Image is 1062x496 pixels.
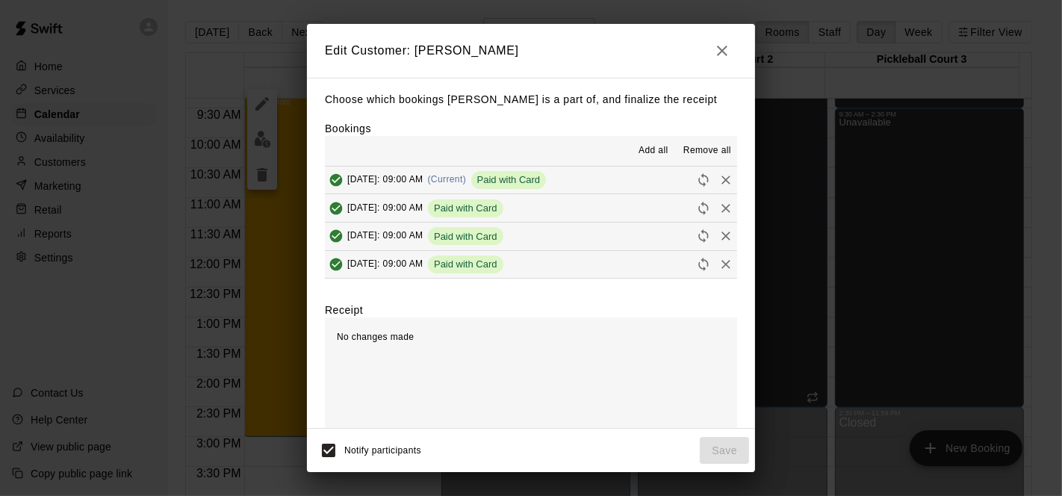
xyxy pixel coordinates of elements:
[715,230,737,241] span: Remove
[428,258,503,270] span: Paid with Card
[325,169,347,191] button: Added & Paid
[715,173,737,185] span: Remove
[715,258,737,269] span: Remove
[325,225,347,247] button: Added & Paid
[325,303,363,317] label: Receipt
[428,202,503,214] span: Paid with Card
[325,194,737,222] button: Added & Paid[DATE]: 09:00 AMPaid with CardRescheduleRemove
[325,251,737,279] button: Added & Paid[DATE]: 09:00 AMPaid with CardRescheduleRemove
[325,197,347,220] button: Added & Paid
[692,258,715,269] span: Reschedule
[347,174,423,185] span: [DATE]: 09:00 AM
[325,223,737,250] button: Added & Paid[DATE]: 09:00 AMPaid with CardRescheduleRemove
[692,202,715,213] span: Reschedule
[337,332,414,342] span: No changes made
[347,202,423,213] span: [DATE]: 09:00 AM
[347,231,423,241] span: [DATE]: 09:00 AM
[325,90,737,109] p: Choose which bookings [PERSON_NAME] is a part of, and finalize the receipt
[692,230,715,241] span: Reschedule
[471,174,547,185] span: Paid with Card
[344,445,421,456] span: Notify participants
[677,139,737,163] button: Remove all
[428,231,503,242] span: Paid with Card
[692,173,715,185] span: Reschedule
[683,143,731,158] span: Remove all
[630,139,677,163] button: Add all
[325,167,737,194] button: Added & Paid[DATE]: 09:00 AM(Current)Paid with CardRescheduleRemove
[307,24,755,78] h2: Edit Customer: [PERSON_NAME]
[325,123,371,134] label: Bookings
[428,174,467,185] span: (Current)
[347,258,423,269] span: [DATE]: 09:00 AM
[325,253,347,276] button: Added & Paid
[715,202,737,213] span: Remove
[639,143,668,158] span: Add all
